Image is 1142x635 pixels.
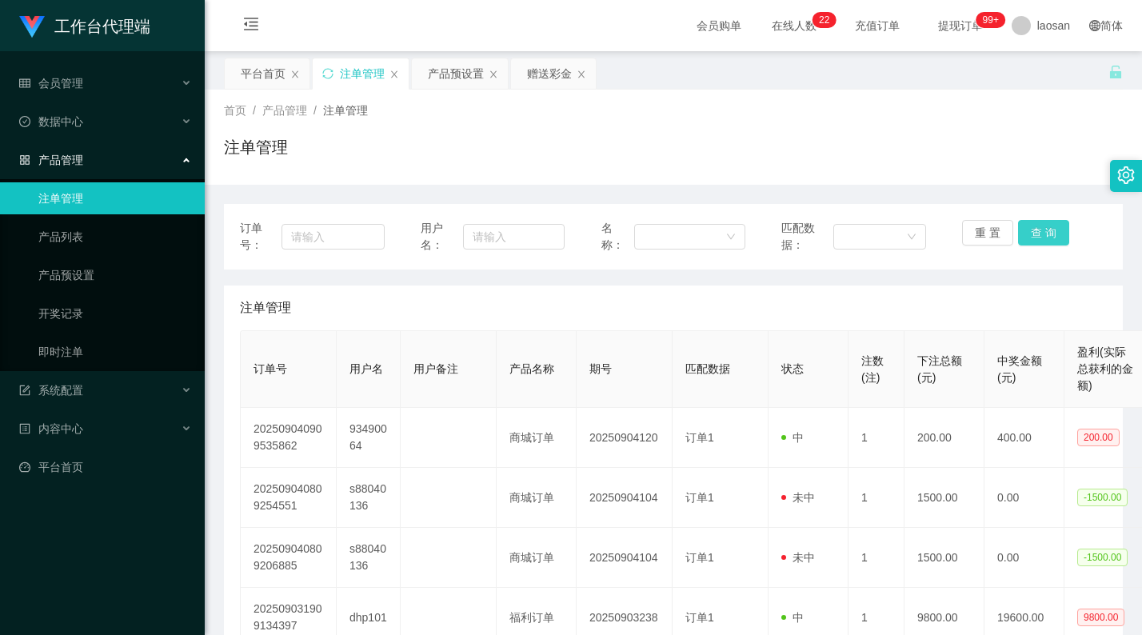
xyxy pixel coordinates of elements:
[463,224,565,250] input: 请输入
[19,16,45,38] img: logo.9652507e.png
[825,12,830,28] p: 2
[224,1,278,52] i: 图标: menu-fold
[764,20,825,31] span: 在线人数
[19,19,150,32] a: 工作台代理端
[849,528,904,588] td: 1
[241,528,337,588] td: 202509040809206885
[413,362,458,375] span: 用户备注
[847,20,908,31] span: 充值订单
[19,154,83,166] span: 产品管理
[262,104,307,117] span: 产品管理
[904,408,984,468] td: 200.00
[1108,65,1123,79] i: 图标: unlock
[241,468,337,528] td: 202509040809254551
[907,232,916,243] i: 图标: down
[577,408,673,468] td: 20250904120
[1018,220,1069,246] button: 查 询
[1077,489,1128,506] span: -1500.00
[282,224,385,250] input: 请输入
[861,354,884,384] span: 注数(注)
[38,259,192,291] a: 产品预设置
[253,104,256,117] span: /
[509,362,554,375] span: 产品名称
[577,528,673,588] td: 20250904104
[849,468,904,528] td: 1
[323,104,368,117] span: 注单管理
[240,220,282,254] span: 订单号：
[819,12,825,28] p: 2
[19,154,30,166] i: 图标: appstore-o
[917,354,962,384] span: 下注总额(元)
[322,68,333,79] i: 图标: sync
[38,221,192,253] a: 产品列表
[930,20,991,31] span: 提现订单
[240,298,291,317] span: 注单管理
[290,70,300,79] i: 图标: close
[781,431,804,444] span: 中
[337,408,401,468] td: 93490064
[601,220,634,254] span: 名称：
[19,385,30,396] i: 图标: form
[224,104,246,117] span: 首页
[241,408,337,468] td: 202509040909535862
[38,182,192,214] a: 注单管理
[781,362,804,375] span: 状态
[577,468,673,528] td: 20250904104
[337,528,401,588] td: s88040136
[904,468,984,528] td: 1500.00
[241,58,285,89] div: 平台首页
[19,422,83,435] span: 内容中心
[984,408,1064,468] td: 400.00
[997,354,1042,384] span: 中奖金额(元)
[781,491,815,504] span: 未中
[849,408,904,468] td: 1
[340,58,385,89] div: 注单管理
[589,362,612,375] span: 期号
[984,468,1064,528] td: 0.00
[1117,166,1135,184] i: 图标: setting
[685,362,730,375] span: 匹配数据
[904,528,984,588] td: 1500.00
[19,77,83,90] span: 会员管理
[389,70,399,79] i: 图标: close
[813,12,836,28] sup: 22
[726,232,736,243] i: 图标: down
[254,362,287,375] span: 订单号
[313,104,317,117] span: /
[19,78,30,89] i: 图标: table
[962,220,1013,246] button: 重 置
[781,611,804,624] span: 中
[1089,20,1100,31] i: 图标: global
[781,551,815,564] span: 未中
[577,70,586,79] i: 图标: close
[224,135,288,159] h1: 注单管理
[1077,429,1120,446] span: 200.00
[1077,345,1133,392] span: 盈利(实际总获利的金额)
[421,220,463,254] span: 用户名：
[38,298,192,329] a: 开奖记录
[489,70,498,79] i: 图标: close
[685,611,714,624] span: 订单1
[781,220,833,254] span: 匹配数据：
[19,423,30,434] i: 图标: profile
[685,551,714,564] span: 订单1
[1077,609,1124,626] span: 9800.00
[19,384,83,397] span: 系统配置
[685,431,714,444] span: 订单1
[976,12,1005,28] sup: 1070
[38,336,192,368] a: 即时注单
[527,58,572,89] div: 赠送彩金
[19,116,30,127] i: 图标: check-circle-o
[349,362,383,375] span: 用户名
[428,58,484,89] div: 产品预设置
[19,451,192,483] a: 图标: dashboard平台首页
[497,408,577,468] td: 商城订单
[685,491,714,504] span: 订单1
[497,528,577,588] td: 商城订单
[984,528,1064,588] td: 0.00
[19,115,83,128] span: 数据中心
[497,468,577,528] td: 商城订单
[54,1,150,52] h1: 工作台代理端
[1077,549,1128,566] span: -1500.00
[337,468,401,528] td: s88040136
